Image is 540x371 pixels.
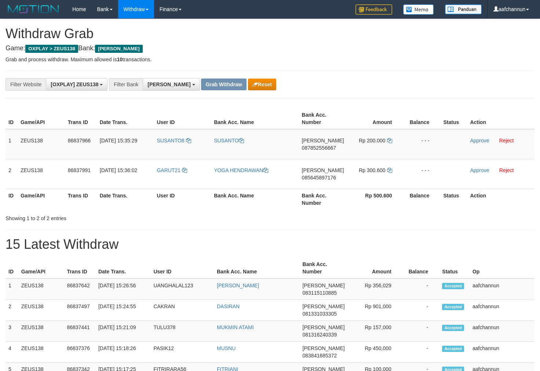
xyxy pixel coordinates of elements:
[6,45,534,52] h4: Game: Bank:
[6,212,219,222] div: Showing 1 to 2 of 2 entries
[402,300,439,321] td: -
[217,345,236,351] a: MUSNU
[6,26,534,41] h1: Withdraw Grab
[402,279,439,300] td: -
[217,283,259,288] a: [PERSON_NAME]
[303,324,345,330] span: [PERSON_NAME]
[302,138,344,143] span: [PERSON_NAME]
[303,303,345,309] span: [PERSON_NAME]
[143,78,200,91] button: [PERSON_NAME]
[303,353,337,359] span: Copy 083841685372 to clipboard
[303,345,345,351] span: [PERSON_NAME]
[117,57,123,62] strong: 10
[302,175,336,181] span: Copy 085645897176 to clipboard
[442,283,464,289] span: Accepted
[445,4,482,14] img: panduan.png
[348,300,402,321] td: Rp 901,000
[64,258,95,279] th: Trans ID
[6,300,18,321] td: 2
[402,342,439,363] td: -
[100,167,137,173] span: [DATE] 15:36:02
[46,78,107,91] button: [OXPLAY] ZEUS138
[470,300,534,321] td: aafchannun
[348,258,402,279] th: Amount
[6,108,18,129] th: ID
[303,311,337,317] span: Copy 081331033305 to clipboard
[6,78,46,91] div: Filter Website
[65,108,97,129] th: Trans ID
[439,258,470,279] th: Status
[214,138,244,143] a: SUSANTO
[299,189,347,210] th: Bank Acc. Number
[470,167,489,173] a: Approve
[214,167,268,173] a: YOGA HENDRAWAN
[68,167,91,173] span: 86837991
[18,189,65,210] th: Game/API
[499,167,514,173] a: Reject
[157,167,180,173] span: GARUT21
[154,189,211,210] th: User ID
[18,279,64,300] td: ZEUS138
[6,159,18,189] td: 2
[97,108,154,129] th: Date Trans.
[18,342,64,363] td: ZEUS138
[403,159,441,189] td: - - -
[157,138,184,143] span: SUSANTO8
[348,321,402,342] td: Rp 157,000
[157,138,191,143] a: SUSANTO8
[217,324,254,330] a: MUKMIN ATAMI
[348,342,402,363] td: Rp 450,000
[6,258,18,279] th: ID
[64,342,95,363] td: 86837376
[302,145,336,151] span: Copy 087852556667 to clipboard
[64,321,95,342] td: 86837441
[6,4,61,15] img: MOTION_logo.png
[387,138,392,143] a: Copy 200000 to clipboard
[470,279,534,300] td: aafchannun
[18,159,65,189] td: ZEUS138
[348,279,402,300] td: Rp 356,029
[442,346,464,352] span: Accepted
[387,167,392,173] a: Copy 300600 to clipboard
[150,300,214,321] td: CAKRAN
[18,129,65,159] td: ZEUS138
[440,108,467,129] th: Status
[347,108,403,129] th: Amount
[65,189,97,210] th: Trans ID
[25,45,78,53] span: OXPLAY > ZEUS138
[470,342,534,363] td: aafchannun
[68,138,91,143] span: 86837966
[6,321,18,342] td: 3
[299,108,347,129] th: Bank Acc. Number
[248,79,276,90] button: Reset
[355,4,392,15] img: Feedback.jpg
[303,283,345,288] span: [PERSON_NAME]
[18,258,64,279] th: Game/API
[150,342,214,363] td: PASIK12
[440,189,467,210] th: Status
[201,79,246,90] button: Grab Withdraw
[150,321,214,342] td: TULU378
[403,189,441,210] th: Balance
[95,300,150,321] td: [DATE] 15:24:55
[6,237,534,252] h1: 15 Latest Withdraw
[95,258,150,279] th: Date Trans.
[18,300,64,321] td: ZEUS138
[300,258,348,279] th: Bank Acc. Number
[95,45,142,53] span: [PERSON_NAME]
[64,279,95,300] td: 86837642
[150,258,214,279] th: User ID
[470,138,489,143] a: Approve
[402,258,439,279] th: Balance
[470,258,534,279] th: Op
[211,108,299,129] th: Bank Acc. Name
[302,167,344,173] span: [PERSON_NAME]
[217,303,240,309] a: DASIRAN
[214,258,300,279] th: Bank Acc. Name
[100,138,137,143] span: [DATE] 15:35:29
[442,304,464,310] span: Accepted
[499,138,514,143] a: Reject
[97,189,154,210] th: Date Trans.
[109,78,143,91] div: Filter Bank
[6,342,18,363] td: 4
